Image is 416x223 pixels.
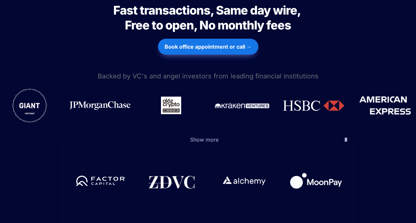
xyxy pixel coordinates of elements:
[113,3,303,32] span: Fast transactions, Same day wire, Free to open, No monthly fees
[98,72,319,80] span: Backed by VC's and angel investors from leading financial institutions
[158,35,258,58] a: Book office appointment or call →
[190,136,219,143] span: Show more
[59,129,357,150] button: Show more
[158,39,258,55] button: Book office appointment or call →
[165,43,252,50] strong: Book office appointment or call →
